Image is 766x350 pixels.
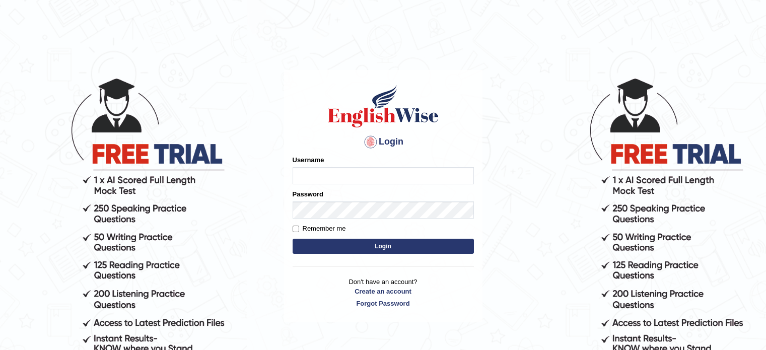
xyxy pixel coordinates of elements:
p: Don't have an account? [293,277,474,308]
button: Login [293,239,474,254]
input: Remember me [293,226,299,232]
a: Forgot Password [293,299,474,308]
label: Username [293,155,324,165]
a: Create an account [293,287,474,296]
label: Remember me [293,224,346,234]
h4: Login [293,134,474,150]
img: Logo of English Wise sign in for intelligent practice with AI [326,84,441,129]
label: Password [293,189,323,199]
